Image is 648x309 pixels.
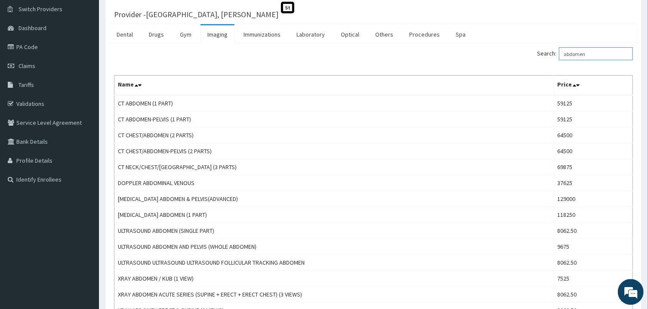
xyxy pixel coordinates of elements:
[554,191,633,207] td: 129000
[114,207,554,222] td: [MEDICAL_DATA] ABDOMEN (1 PART)
[114,127,554,143] td: CT CHEST/ABDOMEN (2 PARTS)
[537,47,633,60] label: Search:
[114,95,554,111] td: CT ABDOMEN (1 PART)
[114,143,554,159] td: CT CHEST/ABDOMEN-PELVIS (2 PARTS)
[4,212,164,242] textarea: Type your message and hit 'Enter'
[114,159,554,175] td: CT NECK/CHEST/[GEOGRAPHIC_DATA] (3 PARTS)
[554,159,633,175] td: 69875
[368,25,400,43] a: Others
[281,1,294,13] span: St
[402,25,447,43] a: Procedures
[554,222,633,238] td: 8062.50
[45,48,145,59] div: Chat with us now
[142,25,171,43] a: Drugs
[554,127,633,143] td: 64500
[449,25,472,43] a: Spa
[114,238,554,254] td: ULTRASOUND ABDOMEN AND PELVIS (WHOLE ABDOMEN)
[114,175,554,191] td: DOPPLER ABDOMINAL VENOUS
[19,24,46,31] span: Dashboard
[110,25,140,43] a: Dental
[114,270,554,286] td: XRAY ABDOMEN / KUB (1 VIEW)
[201,25,235,43] a: Imaging
[554,75,633,95] th: Price
[554,207,633,222] td: 118250
[114,10,278,18] h3: Provider - [GEOGRAPHIC_DATA], [PERSON_NAME]
[554,238,633,254] td: 9675
[554,111,633,127] td: 59125
[554,175,633,191] td: 37625
[237,25,287,43] a: Immunizations
[141,4,162,25] div: Minimize live chat window
[19,80,34,88] span: Tariffs
[554,254,633,270] td: 8062.50
[114,222,554,238] td: ULTRASOUND ABDOMEN (SINGLE PART)
[114,75,554,95] th: Name
[50,97,119,184] span: We're online!
[114,191,554,207] td: [MEDICAL_DATA] ABDOMEN & PELVIS(ADVANCED)
[554,95,633,111] td: 59125
[114,111,554,127] td: CT ABDOMEN-PELVIS (1 PART)
[173,25,198,43] a: Gym
[114,286,554,302] td: XRAY ABDOMEN ACUTE SERIES (SUPINE + ERECT + ERECT CHEST) (3 VIEWS)
[554,286,633,302] td: 8062.50
[334,25,366,43] a: Optical
[290,25,332,43] a: Laboratory
[16,43,35,65] img: d_794563401_company_1708531726252_794563401
[19,62,35,69] span: Claims
[114,254,554,270] td: ULTRASOUND ULTRASOUND ULTRASOUND FOLLICULAR TRACKING ABDOMEN
[554,143,633,159] td: 64500
[559,47,633,60] input: Search:
[554,270,633,286] td: 7525
[19,5,62,12] span: Switch Providers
